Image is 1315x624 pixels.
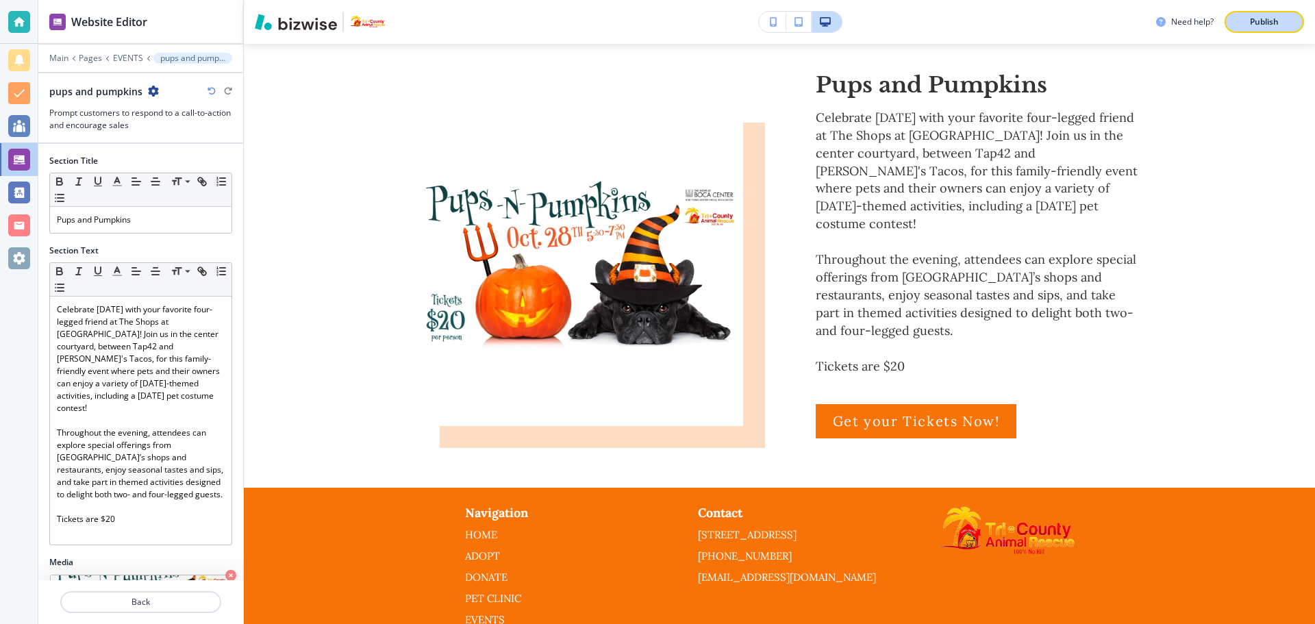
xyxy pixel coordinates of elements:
p: Throughout the evening, attendees can explore special offerings from [GEOGRAPHIC_DATA]’s shops an... [57,427,225,501]
img: Tri County Animal Rescue [923,504,1094,559]
p: Tickets are $20 [816,358,1141,375]
h2: Section Text [49,245,99,257]
a: Get your Tickets Now! [816,404,1017,438]
p: Throughout the evening, attendees can explore special offerings from [GEOGRAPHIC_DATA]’s shops an... [816,251,1141,340]
img: <p>Pups and Pumpkins</p> [418,101,743,426]
h3: Prompt customers to respond to a call-to-action and encourage sales [49,107,232,132]
p: HOME [465,524,671,545]
a: [EMAIL_ADDRESS][DOMAIN_NAME] [698,566,888,588]
h2: pups and pumpkins [49,84,142,99]
p: Pups and Pumpkins [57,214,225,226]
p: pups and pumpkins [160,53,225,63]
p: Pups and Pumpkins [816,72,1141,98]
p: PET CLINIC [465,588,671,609]
p: Celebrate [DATE] with your favorite four-legged friend at The Shops at [GEOGRAPHIC_DATA]! Join us... [57,303,225,414]
h2: Website Editor [71,14,147,30]
p: ADOPT [465,545,671,566]
a: [PHONE_NUMBER] [698,545,888,566]
h3: Need help? [1171,16,1214,28]
p: [STREET_ADDRESS] [698,524,888,545]
p: Back [62,596,220,608]
img: Your Logo [349,15,386,29]
img: editor icon [49,14,66,30]
button: pups and pumpkins [153,53,232,64]
p: Publish [1250,16,1279,28]
p: DONATE [465,566,671,588]
h3: Contact [698,504,742,522]
button: EVENTS [113,53,143,63]
p: Celebrate [DATE] with your favorite four-legged friend at The Shops at [GEOGRAPHIC_DATA]! Join us... [816,109,1141,233]
p: Tickets are $20 [57,513,225,525]
p: Get your Tickets Now! [833,410,1000,432]
button: Back [60,591,221,613]
h2: Media [49,556,232,569]
button: Pages [79,53,102,63]
button: Publish [1225,11,1304,33]
h3: Navigation [465,504,528,522]
h2: Section Title [49,155,98,167]
button: Main [49,53,68,63]
img: Bizwise Logo [255,14,337,30]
